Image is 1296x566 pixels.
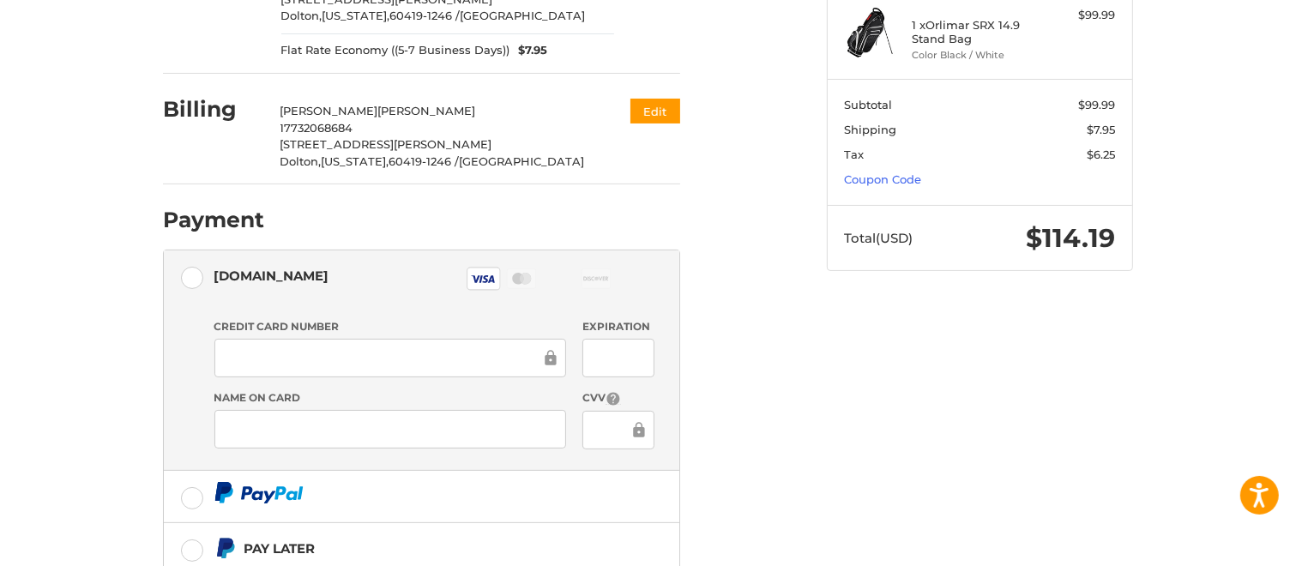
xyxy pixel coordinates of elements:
span: Subtotal [845,98,893,111]
div: Pay Later [244,534,572,563]
span: $99.99 [1079,98,1116,111]
span: Dolton, [280,154,322,168]
h2: Payment [163,207,264,233]
h2: Billing [163,96,263,123]
span: $6.25 [1088,148,1116,161]
label: CVV [582,390,654,406]
span: Total (USD) [845,230,913,246]
span: [STREET_ADDRESS][PERSON_NAME] [280,137,492,151]
h4: 1 x Orlimar SRX 14.9 Stand Bag [913,18,1044,46]
span: $7.95 [510,42,548,59]
a: Coupon Code [845,172,922,186]
span: 60419-1246 / [389,154,460,168]
span: $114.19 [1027,222,1116,254]
span: $7.95 [1088,123,1116,136]
span: [PERSON_NAME] [378,104,476,117]
span: [GEOGRAPHIC_DATA] [460,154,585,168]
span: 17732068684 [280,121,353,135]
label: Name on Card [214,390,566,406]
span: [PERSON_NAME] [280,104,378,117]
span: [US_STATE], [322,154,389,168]
span: Shipping [845,123,897,136]
span: 60419-1246 / [390,9,461,22]
img: Pay Later icon [214,538,236,559]
span: [US_STATE], [322,9,390,22]
iframe: Google Customer Reviews [1154,520,1296,566]
li: Color Black / White [913,48,1044,63]
div: [DOMAIN_NAME] [214,262,329,290]
span: Tax [845,148,865,161]
label: Credit Card Number [214,319,566,334]
button: Edit [630,99,680,123]
img: PayPal icon [214,482,304,503]
div: $99.99 [1048,7,1116,24]
span: [GEOGRAPHIC_DATA] [461,9,586,22]
span: Dolton, [281,9,322,22]
span: Flat Rate Economy ((5-7 Business Days)) [281,42,510,59]
label: Expiration [582,319,654,334]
